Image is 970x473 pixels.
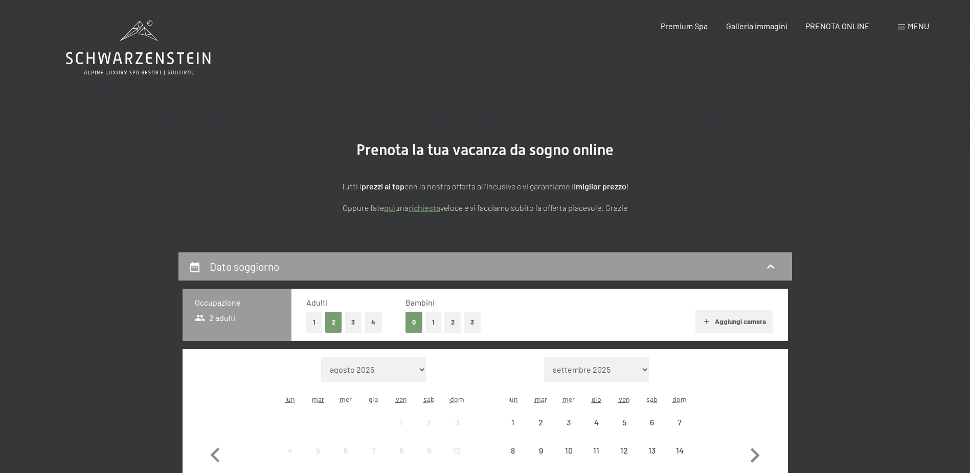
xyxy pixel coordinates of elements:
div: arrivo/check-in non effettuabile [388,437,415,464]
div: 10 [556,446,581,472]
div: Fri Aug 08 2025 [388,437,415,464]
div: arrivo/check-in non effettuabile [527,408,555,436]
div: arrivo/check-in non effettuabile [555,437,582,464]
div: arrivo/check-in non effettuabile [582,437,610,464]
div: Fri Aug 01 2025 [388,408,415,436]
div: arrivo/check-in non effettuabile [527,437,555,464]
div: arrivo/check-in non effettuabile [443,408,470,436]
a: quì [384,203,395,212]
div: 1 [389,418,414,444]
div: Sat Sep 13 2025 [638,437,666,464]
div: Sun Aug 10 2025 [443,437,470,464]
div: Thu Sep 11 2025 [582,437,610,464]
div: 14 [667,446,692,472]
button: 3 [345,312,362,333]
button: 2 [444,312,461,333]
div: 9 [528,446,554,472]
abbr: giovedì [369,395,378,403]
div: Sat Aug 02 2025 [415,408,443,436]
abbr: sabato [423,395,435,403]
abbr: venerdì [396,395,407,403]
div: Fri Sep 05 2025 [610,408,638,436]
div: arrivo/check-in non effettuabile [582,408,610,436]
span: Prenota la tua vacanza da sogno online [356,141,614,159]
span: Bambini [405,297,435,307]
div: 2 [416,418,442,444]
div: Mon Sep 01 2025 [499,408,527,436]
div: arrivo/check-in non effettuabile [555,408,582,436]
abbr: martedì [312,395,324,403]
div: 8 [500,446,526,472]
div: Mon Aug 04 2025 [277,437,304,464]
div: Thu Aug 07 2025 [360,437,388,464]
button: 4 [365,312,382,333]
div: arrivo/check-in non effettuabile [610,408,638,436]
div: 6 [639,418,665,444]
abbr: lunedì [285,395,295,403]
div: Fri Sep 12 2025 [610,437,638,464]
span: 2 adulti [195,312,236,324]
button: 1 [425,312,441,333]
div: Thu Sep 04 2025 [582,408,610,436]
button: 2 [325,312,342,333]
div: Sun Sep 14 2025 [666,437,693,464]
abbr: lunedì [508,395,518,403]
div: arrivo/check-in non effettuabile [443,437,470,464]
div: arrivo/check-in non effettuabile [388,408,415,436]
div: Wed Aug 06 2025 [332,437,359,464]
div: 7 [361,446,387,472]
div: Sun Aug 03 2025 [443,408,470,436]
div: arrivo/check-in non effettuabile [332,437,359,464]
div: 1 [500,418,526,444]
div: Sat Sep 06 2025 [638,408,666,436]
div: 9 [416,446,442,472]
div: Mon Sep 08 2025 [499,437,527,464]
div: Wed Sep 03 2025 [555,408,582,436]
div: 2 [528,418,554,444]
div: Tue Sep 02 2025 [527,408,555,436]
div: Sun Sep 07 2025 [666,408,693,436]
abbr: martedì [535,395,547,403]
abbr: domenica [450,395,464,403]
div: arrivo/check-in non effettuabile [499,408,527,436]
div: 4 [278,446,303,472]
a: PRENOTA ONLINE [805,21,870,31]
abbr: mercoledì [340,395,352,403]
div: arrivo/check-in non effettuabile [415,437,443,464]
div: 5 [611,418,637,444]
p: Oppure fate una veloce e vi facciamo subito la offerta piacevole. Grazie [230,201,741,214]
div: arrivo/check-in non effettuabile [304,437,332,464]
div: 10 [444,446,469,472]
div: Sat Aug 09 2025 [415,437,443,464]
strong: miglior prezzo [576,181,626,191]
div: Tue Sep 09 2025 [527,437,555,464]
abbr: domenica [672,395,687,403]
div: 7 [667,418,692,444]
button: 1 [306,312,322,333]
div: 5 [305,446,331,472]
span: Menu [908,21,929,31]
div: arrivo/check-in non effettuabile [277,437,304,464]
a: Premium Spa [661,21,708,31]
div: arrivo/check-in non effettuabile [666,408,693,436]
button: 0 [405,312,422,333]
button: Aggiungi camera [695,310,773,333]
strong: prezzi al top [362,181,404,191]
span: Adulti [306,297,328,307]
abbr: sabato [646,395,658,403]
div: arrivo/check-in non effettuabile [499,437,527,464]
h2: Date soggiorno [210,260,279,273]
div: arrivo/check-in non effettuabile [638,408,666,436]
div: arrivo/check-in non effettuabile [610,437,638,464]
div: arrivo/check-in non effettuabile [666,437,693,464]
a: Galleria immagini [726,21,787,31]
div: 6 [333,446,358,472]
div: 3 [444,418,469,444]
button: 3 [464,312,481,333]
div: 3 [556,418,581,444]
div: 8 [389,446,414,472]
h3: Occupazione [195,297,279,308]
div: arrivo/check-in non effettuabile [638,437,666,464]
